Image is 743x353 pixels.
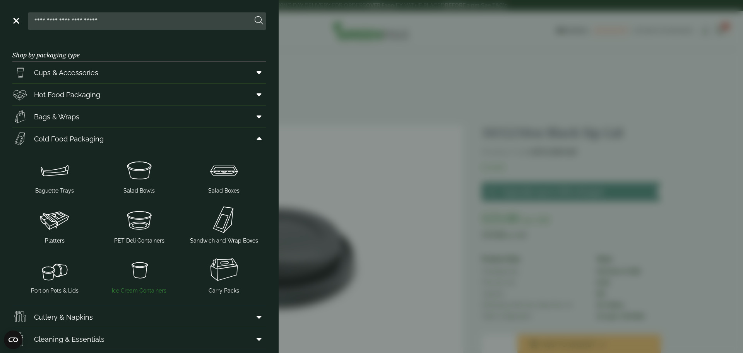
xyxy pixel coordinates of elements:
[100,154,179,185] img: SoupNsalad_bowls.svg
[100,153,179,196] a: Salad Bowls
[12,84,266,105] a: Hot Food Packaging
[12,128,266,150] a: Cold Food Packaging
[15,154,94,185] img: Baguette_tray.svg
[12,109,28,124] img: Paper_carriers.svg
[185,253,263,296] a: Carry Packs
[185,153,263,196] a: Salad Boxes
[100,254,179,285] img: SoupNoodle_container.svg
[12,328,266,350] a: Cleaning & Essentials
[15,253,94,296] a: Portion Pots & Lids
[12,106,266,127] a: Bags & Wraps
[185,254,263,285] img: Picnic_box.svg
[35,187,74,195] span: Baguette Trays
[114,237,164,245] span: PET Deli Containers
[12,39,266,62] h3: Shop by packaging type
[34,312,93,322] span: Cutlery & Napkins
[209,287,239,295] span: Carry Packs
[100,204,179,235] img: PetDeli_container.svg
[34,334,104,344] span: Cleaning & Essentials
[112,287,166,295] span: Ice Cream Containers
[190,237,258,245] span: Sandwich and Wrap Boxes
[12,65,28,80] img: PintNhalf_cup.svg
[15,204,94,235] img: Platter.svg
[185,154,263,185] img: Salad_box.svg
[12,131,28,146] img: Sandwich_box.svg
[185,203,263,246] a: Sandwich and Wrap Boxes
[31,287,79,295] span: Portion Pots & Lids
[15,254,94,285] img: PortionPots.svg
[34,112,79,122] span: Bags & Wraps
[12,309,28,325] img: Cutlery.svg
[12,87,28,102] img: Deli_box.svg
[100,253,179,296] a: Ice Cream Containers
[34,134,104,144] span: Cold Food Packaging
[34,90,100,100] span: Hot Food Packaging
[123,187,155,195] span: Salad Bowls
[12,306,266,328] a: Cutlery & Napkins
[15,203,94,246] a: Platters
[15,153,94,196] a: Baguette Trays
[100,203,179,246] a: PET Deli Containers
[208,187,240,195] span: Salad Boxes
[12,62,266,83] a: Cups & Accessories
[4,331,22,349] button: Open CMP widget
[185,204,263,235] img: Sandwich_box.svg
[45,237,65,245] span: Platters
[34,67,98,78] span: Cups & Accessories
